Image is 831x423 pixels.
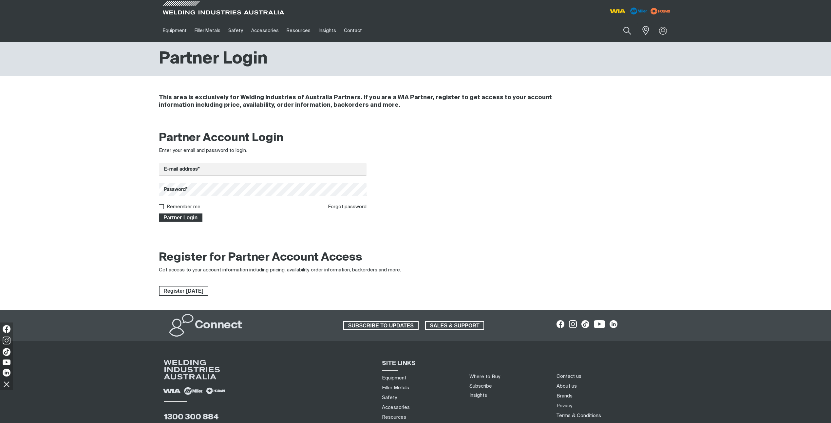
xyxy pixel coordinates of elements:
a: 1300 300 884 [164,413,219,421]
a: Accessories [382,404,410,411]
h1: Partner Login [159,48,268,70]
input: Product name or item number... [608,23,638,38]
a: Contact us [557,373,581,380]
span: SUBSCRIBE TO UPDATES [344,321,418,330]
a: Register Today [159,286,208,296]
label: Remember me [167,204,200,209]
a: Resources [382,414,406,421]
a: Brands [557,393,573,399]
img: LinkedIn [3,369,10,377]
a: Safety [382,394,397,401]
a: Equipment [159,19,191,42]
a: Resources [283,19,314,42]
a: Where to Buy [469,374,500,379]
a: Filler Metals [191,19,224,42]
h2: Register for Partner Account Access [159,250,362,265]
a: Safety [224,19,247,42]
h4: This area is exclusively for Welding Industries of Australia Partners. If you are a WIA Partner, ... [159,94,585,109]
div: Enter your email and password to login. [159,147,367,155]
span: Get access to your account information including pricing, availability, order information, backor... [159,267,401,272]
img: TikTok [3,348,10,356]
a: Subscribe [469,384,492,389]
img: hide socials [1,378,12,390]
a: SUBSCRIBE TO UPDATES [343,321,419,330]
img: Facebook [3,325,10,333]
img: miller [649,6,672,16]
nav: Main [159,19,544,42]
a: Privacy [557,402,572,409]
span: SITE LINKS [382,360,416,366]
img: YouTube [3,359,10,365]
h2: Connect [195,318,242,333]
a: Insights [469,393,487,398]
img: Instagram [3,337,10,344]
button: Partner Login [159,213,203,222]
span: SALES & SUPPORT [426,321,484,330]
a: Forgot password [328,204,367,209]
nav: Sitemap [380,373,462,422]
a: Filler Metals [382,384,409,391]
a: About us [557,383,577,390]
a: SALES & SUPPORT [425,321,484,330]
a: Contact [340,19,366,42]
h2: Partner Account Login [159,131,367,145]
button: Search products [616,23,638,38]
span: Register [DATE] [160,286,208,296]
a: Equipment [382,375,406,381]
a: Accessories [247,19,283,42]
a: Terms & Conditions [557,412,601,419]
a: Insights [314,19,340,42]
span: Partner Login [160,213,202,222]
